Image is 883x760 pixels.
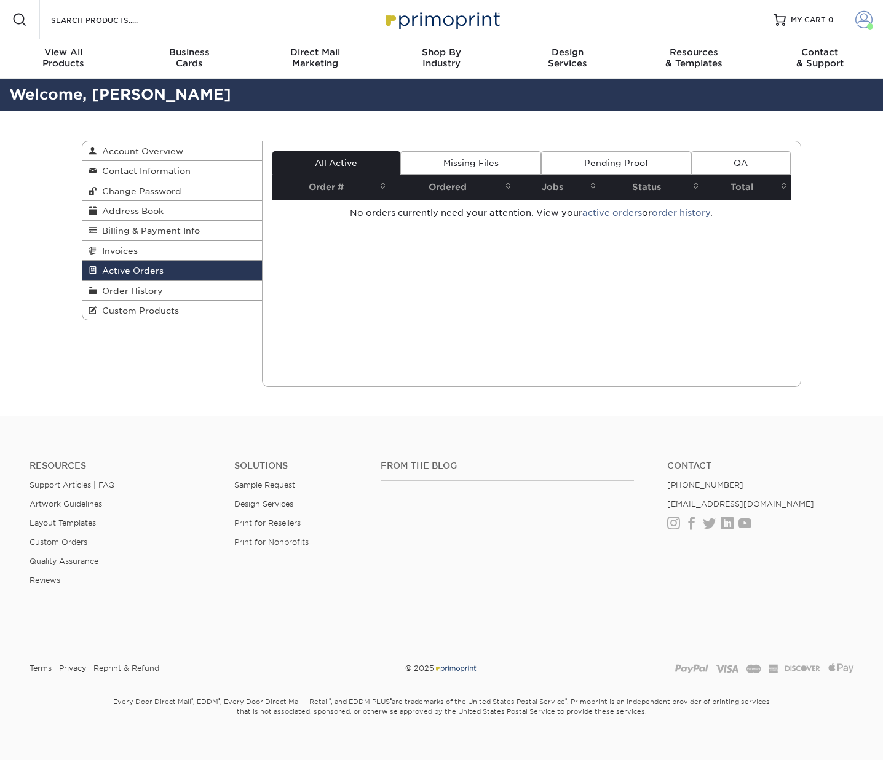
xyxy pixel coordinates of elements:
a: DesignServices [505,39,631,79]
a: Account Overview [82,141,262,161]
sup: ® [191,697,193,703]
th: Status [600,175,703,200]
a: Billing & Payment Info [82,221,262,240]
span: Invoices [97,246,138,256]
a: Sample Request [234,480,295,489]
a: Address Book [82,201,262,221]
a: Contact Information [82,161,262,181]
h4: Solutions [234,461,362,471]
sup: ® [565,697,567,703]
div: Cards [126,47,252,69]
a: [PHONE_NUMBER] [667,480,743,489]
span: Order History [97,286,163,296]
a: BusinessCards [126,39,252,79]
div: Industry [378,47,504,69]
a: Contact [667,461,853,471]
a: Privacy [59,659,86,678]
th: Jobs [515,175,600,200]
a: Shop ByIndustry [378,39,504,79]
a: Custom Products [82,301,262,320]
sup: ® [390,697,392,703]
small: Every Door Direct Mail , EDDM , Every Door Direct Mail – Retail , and EDDM PLUS are trademarks of... [82,692,801,746]
a: Active Orders [82,261,262,280]
span: Shop By [378,47,504,58]
span: Account Overview [97,146,183,156]
span: Contact Information [97,166,191,176]
span: 0 [828,15,834,24]
a: Pending Proof [541,151,691,175]
span: Direct Mail [252,47,378,58]
a: Invoices [82,241,262,261]
div: & Templates [631,47,757,69]
div: Services [505,47,631,69]
span: Custom Products [97,306,179,315]
input: SEARCH PRODUCTS..... [50,12,170,27]
a: All Active [272,151,400,175]
span: Resources [631,47,757,58]
h4: Resources [30,461,216,471]
div: © 2025 [301,659,582,678]
span: Address Book [97,206,164,216]
a: Reviews [30,576,60,585]
span: MY CART [791,15,826,25]
th: Ordered [390,175,515,200]
a: Terms [30,659,52,678]
a: QA [691,151,791,175]
sup: ® [218,697,220,703]
a: Design Services [234,499,293,509]
img: Primoprint [380,6,503,33]
a: Contact& Support [757,39,883,79]
a: [EMAIL_ADDRESS][DOMAIN_NAME] [667,499,814,509]
a: Artwork Guidelines [30,499,102,509]
span: Design [505,47,631,58]
sup: ® [329,697,331,703]
a: order history [652,208,710,218]
td: No orders currently need your attention. View your or . [272,200,791,226]
span: Contact [757,47,883,58]
div: & Support [757,47,883,69]
a: Resources& Templates [631,39,757,79]
span: Business [126,47,252,58]
span: Change Password [97,186,181,196]
a: Layout Templates [30,518,96,528]
a: active orders [582,208,642,218]
a: Custom Orders [30,537,87,547]
a: Change Password [82,181,262,201]
a: Support Articles | FAQ [30,480,115,489]
a: Direct MailMarketing [252,39,378,79]
img: Primoprint [434,663,477,673]
a: Missing Files [400,151,541,175]
a: Reprint & Refund [93,659,159,678]
a: Print for Resellers [234,518,301,528]
th: Total [703,175,791,200]
span: Billing & Payment Info [97,226,200,236]
h4: From the Blog [381,461,634,471]
div: Marketing [252,47,378,69]
a: Order History [82,281,262,301]
a: Quality Assurance [30,556,98,566]
span: Active Orders [97,266,164,275]
a: Print for Nonprofits [234,537,309,547]
th: Order # [272,175,390,200]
